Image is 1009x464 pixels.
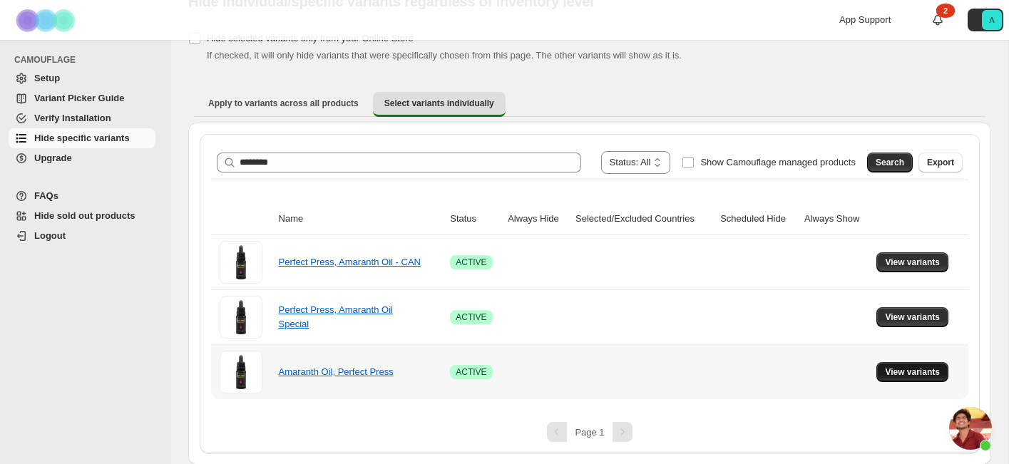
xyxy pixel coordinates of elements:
[9,128,155,148] a: Hide specific variants
[34,230,66,241] span: Logout
[9,206,155,226] a: Hide sold out products
[279,304,393,329] a: Perfect Press, Amaranth Oil Special
[211,422,968,442] nav: Pagination
[9,226,155,246] a: Logout
[279,366,394,377] a: Amaranth Oil, Perfect Press
[11,1,83,40] img: Camouflage
[936,4,955,18] div: 2
[456,366,486,378] span: ACTIVE
[373,92,506,117] button: Select variants individually
[34,113,111,123] span: Verify Installation
[931,13,945,27] a: 2
[220,241,262,284] img: Perfect Press, Amaranth Oil - CAN
[9,186,155,206] a: FAQs
[982,10,1002,30] span: Avatar with initials A
[9,68,155,88] a: Setup
[197,92,370,115] button: Apply to variants across all products
[456,311,486,323] span: ACTIVE
[275,203,446,235] th: Name
[885,366,940,378] span: View variants
[885,257,940,268] span: View variants
[279,257,421,267] a: Perfect Press, Amaranth Oil - CAN
[456,257,486,268] span: ACTIVE
[927,157,954,168] span: Export
[839,14,891,25] span: App Support
[9,148,155,168] a: Upgrade
[9,108,155,128] a: Verify Installation
[14,54,161,66] span: CAMOUFLAGE
[989,16,995,24] text: A
[34,153,72,163] span: Upgrade
[716,203,800,235] th: Scheduled Hide
[571,203,716,235] th: Selected/Excluded Countries
[208,98,359,109] span: Apply to variants across all products
[876,307,948,327] button: View variants
[949,407,992,450] a: Open chat
[700,157,856,167] span: Show Camouflage managed products
[876,252,948,272] button: View variants
[34,210,135,221] span: Hide sold out products
[384,98,494,109] span: Select variants individually
[575,427,604,438] span: Page 1
[876,362,948,382] button: View variants
[34,190,58,201] span: FAQs
[503,203,571,235] th: Always Hide
[867,153,913,172] button: Search
[34,93,124,103] span: Variant Picker Guide
[876,157,904,168] span: Search
[207,50,682,61] span: If checked, it will only hide variants that were specifically chosen from this page. The other va...
[968,9,1003,31] button: Avatar with initials A
[918,153,963,172] button: Export
[220,296,262,339] img: Perfect Press, Amaranth Oil Special
[446,203,503,235] th: Status
[34,73,60,83] span: Setup
[885,311,940,323] span: View variants
[34,133,130,143] span: Hide specific variants
[9,88,155,108] a: Variant Picker Guide
[220,351,262,393] img: Amaranth Oil, Perfect Press
[800,203,872,235] th: Always Show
